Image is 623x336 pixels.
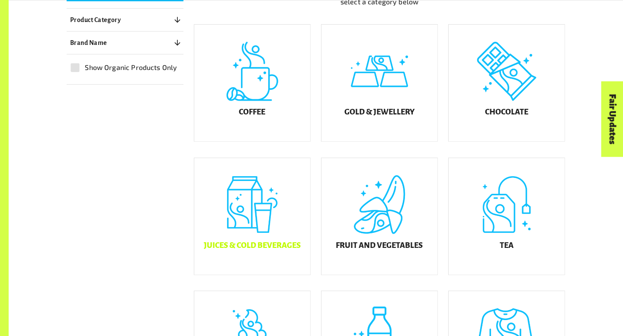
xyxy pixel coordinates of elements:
[204,241,301,250] h5: Juices & Cold Beverages
[70,38,107,48] p: Brand Name
[321,24,438,142] a: Gold & Jewellery
[194,24,311,142] a: Coffee
[70,15,121,25] p: Product Category
[85,62,177,73] span: Show Organic Products Only
[67,12,183,28] button: Product Category
[194,158,311,275] a: Juices & Cold Beverages
[67,35,183,51] button: Brand Name
[448,24,565,142] a: Chocolate
[485,108,528,117] h5: Chocolate
[448,158,565,275] a: Tea
[500,241,514,250] h5: Tea
[321,158,438,275] a: Fruit and Vegetables
[344,108,414,117] h5: Gold & Jewellery
[336,241,423,250] h5: Fruit and Vegetables
[239,108,265,117] h5: Coffee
